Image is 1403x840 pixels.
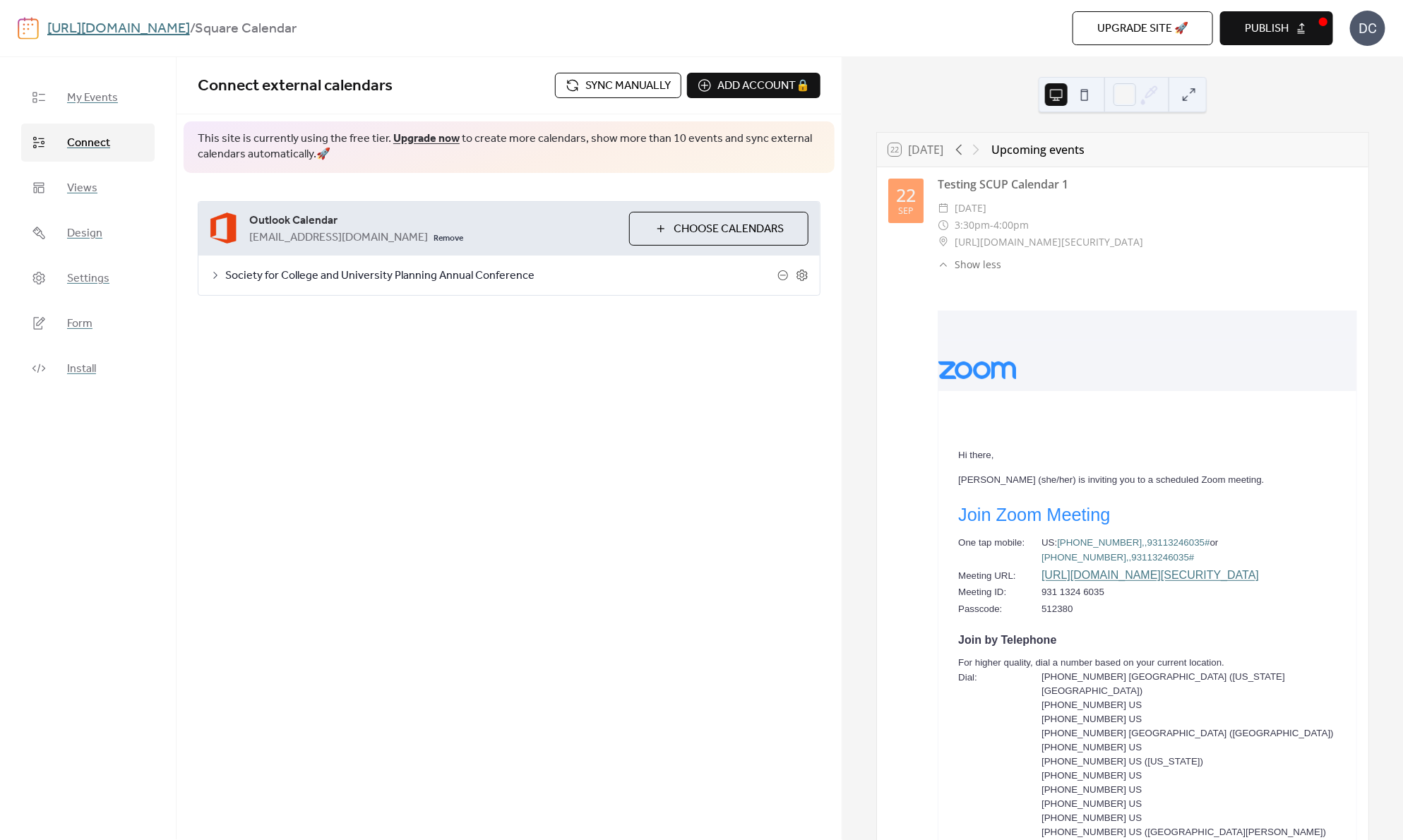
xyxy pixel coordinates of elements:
[958,656,1224,670] span: For higher quality, dial a number based on your current location.
[198,71,393,102] span: Connect external calendars
[938,257,1001,272] button: ​Show less
[585,78,671,95] span: Sync manually
[195,16,297,42] b: Square Calendar
[958,471,1264,488] span: [PERSON_NAME] (she/her) is inviting you to a scheduled Zoom meeting.
[249,229,428,246] span: [EMAIL_ADDRESS][DOMAIN_NAME]
[1210,536,1219,550] span: or
[938,176,1357,193] div: Testing SCUP Calendar 1
[955,234,1143,251] span: [URL][DOMAIN_NAME][SECURITY_DATA]
[393,128,460,150] a: Upgrade now
[21,304,155,342] a: Form
[938,217,949,234] div: ​
[1041,551,1194,565] span: [PHONE_NUMBER],,93113246035#
[991,141,1085,158] div: Upcoming events
[47,16,190,42] a: [URL][DOMAIN_NAME]
[1073,11,1213,45] button: Upgrade site 🚀
[1041,585,1104,599] span: 931 1324 6035
[1220,11,1333,45] button: Publish
[1245,20,1289,37] span: Publish
[555,73,681,98] button: Sync manually
[674,221,784,238] span: Choose Calendars
[21,259,155,297] a: Settings
[938,257,949,272] div: ​
[67,270,109,287] span: Settings
[198,131,820,163] span: This site is currently using the free tier. to create more calendars, show more than 10 events an...
[21,124,155,162] a: Connect
[67,361,96,378] span: Install
[67,225,102,242] span: Design
[958,536,1025,550] span: One tap mobile:
[1057,536,1210,548] a: [PHONE_NUMBER],,93113246035#
[434,233,463,244] span: Remove
[958,631,1056,649] span: Join by Telephone
[210,212,238,245] img: outlook
[21,349,155,388] a: Install
[990,217,993,234] span: -
[958,671,977,685] span: Dial:
[1041,551,1194,563] a: [PHONE_NUMBER],,93113246035#
[955,200,986,217] span: [DATE]
[67,90,118,107] span: My Events
[21,169,155,207] a: Views
[1350,11,1385,46] div: DC
[938,361,1016,379] img: ZoomLogo_110_25.png
[21,214,155,252] a: Design
[1041,569,1259,581] a: [URL][DOMAIN_NAME][SECURITY_DATA]
[1041,536,1057,550] span: US:
[993,217,1029,234] span: 4:00pm
[21,78,155,116] a: My Events
[67,316,92,332] span: Form
[67,180,97,197] span: Views
[938,200,949,217] div: ​
[958,569,1016,583] span: Meeting URL:
[1097,20,1188,37] span: Upgrade site 🚀
[249,212,618,229] span: Outlook Calendar
[629,212,808,246] button: Choose Calendars
[18,17,39,40] img: logo
[958,511,1110,523] a: Join Zoom Meeting
[67,135,110,152] span: Connect
[1041,602,1073,616] span: 512380
[938,234,949,251] div: ​
[958,602,1002,616] span: Passcode:
[225,268,777,284] span: Society for College and University Planning Annual Conference
[958,503,1110,527] span: Join Zoom Meeting
[958,585,1006,599] span: Meeting ID:
[896,186,916,204] div: 22
[190,16,195,42] b: /
[898,207,914,216] div: Sep
[1057,536,1210,550] span: [PHONE_NUMBER],,93113246035#
[958,448,993,462] span: Hi there,
[955,257,1001,272] span: Show less
[955,217,990,234] span: 3:30pm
